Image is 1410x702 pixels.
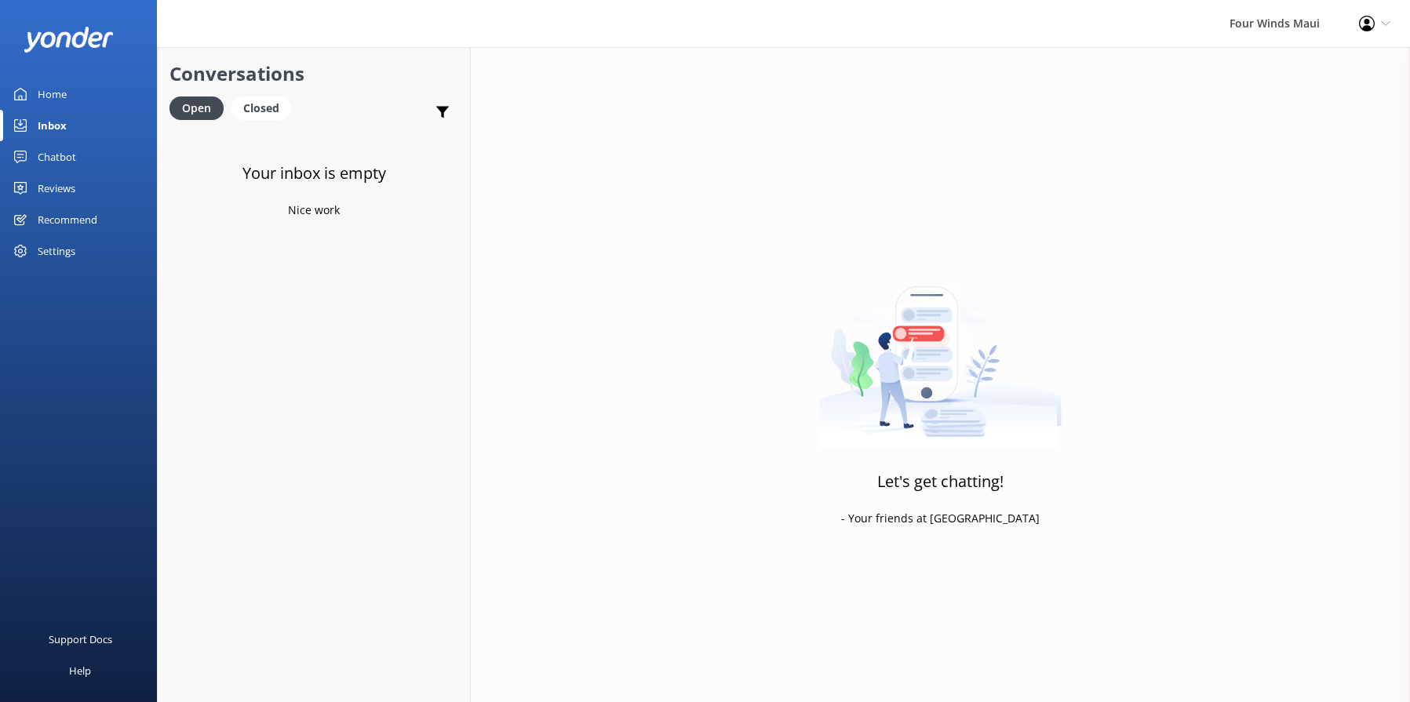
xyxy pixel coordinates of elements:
div: Open [169,96,224,120]
p: - Your friends at [GEOGRAPHIC_DATA] [841,510,1040,527]
div: Recommend [38,204,97,235]
div: Help [69,655,91,686]
a: Open [169,99,231,116]
h3: Let's get chatting! [877,469,1004,494]
div: Closed [231,96,291,120]
div: Chatbot [38,141,76,173]
div: Reviews [38,173,75,204]
img: yonder-white-logo.png [24,27,114,53]
div: Support Docs [49,624,112,655]
a: Closed [231,99,299,116]
div: Settings [38,235,75,267]
h3: Your inbox is empty [242,161,386,186]
div: Inbox [38,110,67,141]
h2: Conversations [169,59,458,89]
div: Home [38,78,67,110]
img: artwork of a man stealing a conversation from at giant smartphone [819,253,1062,449]
p: Nice work [288,202,340,219]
